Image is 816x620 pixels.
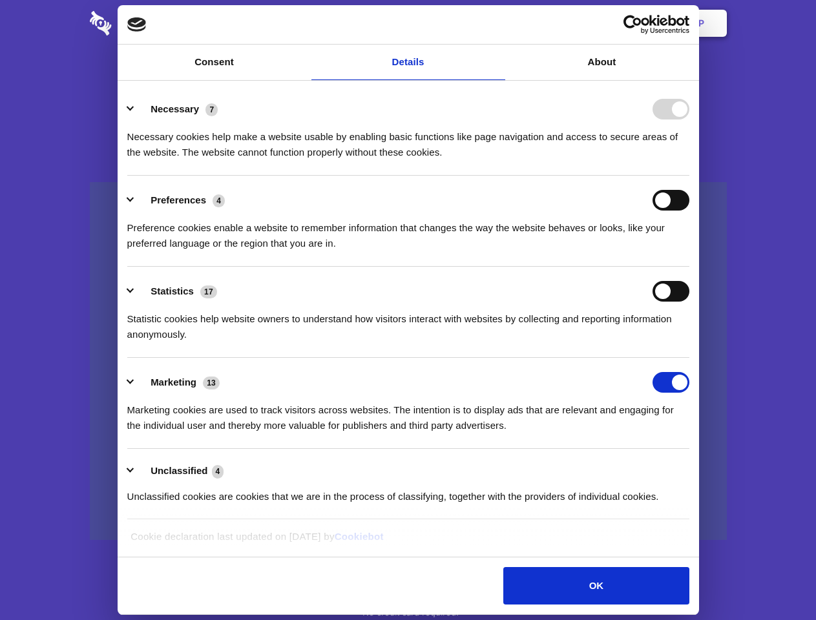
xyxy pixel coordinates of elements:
span: 4 [213,194,225,207]
a: Login [586,3,642,43]
span: 4 [212,465,224,478]
button: OK [503,567,689,604]
a: Consent [118,45,311,80]
button: Necessary (7) [127,99,226,119]
span: 17 [200,285,217,298]
div: Cookie declaration last updated on [DATE] by [121,529,695,554]
label: Necessary [151,103,199,114]
label: Marketing [151,377,196,387]
button: Statistics (17) [127,281,225,302]
div: Unclassified cookies are cookies that we are in the process of classifying, together with the pro... [127,479,689,504]
label: Preferences [151,194,206,205]
div: Statistic cookies help website owners to understand how visitors interact with websites by collec... [127,302,689,342]
span: 13 [203,377,220,389]
a: Usercentrics Cookiebot - opens in a new window [576,15,689,34]
span: 7 [205,103,218,116]
img: logo-wordmark-white-trans-d4663122ce5f474addd5e946df7df03e33cb6a1c49d2221995e7729f52c070b2.svg [90,11,200,36]
h1: Eliminate Slack Data Loss. [90,58,727,105]
h4: Auto-redaction of sensitive data, encrypted data sharing and self-destructing private chats. Shar... [90,118,727,160]
a: Wistia video thumbnail [90,182,727,541]
div: Necessary cookies help make a website usable by enabling basic functions like page navigation and... [127,119,689,160]
a: Details [311,45,505,80]
button: Marketing (13) [127,372,228,393]
a: Cookiebot [335,531,384,542]
button: Preferences (4) [127,190,233,211]
a: About [505,45,699,80]
label: Statistics [151,285,194,296]
div: Marketing cookies are used to track visitors across websites. The intention is to display ads tha... [127,393,689,433]
a: Contact [524,3,583,43]
iframe: Drift Widget Chat Controller [751,555,800,604]
img: logo [127,17,147,32]
a: Pricing [379,3,435,43]
div: Preference cookies enable a website to remember information that changes the way the website beha... [127,211,689,251]
button: Unclassified (4) [127,463,232,479]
